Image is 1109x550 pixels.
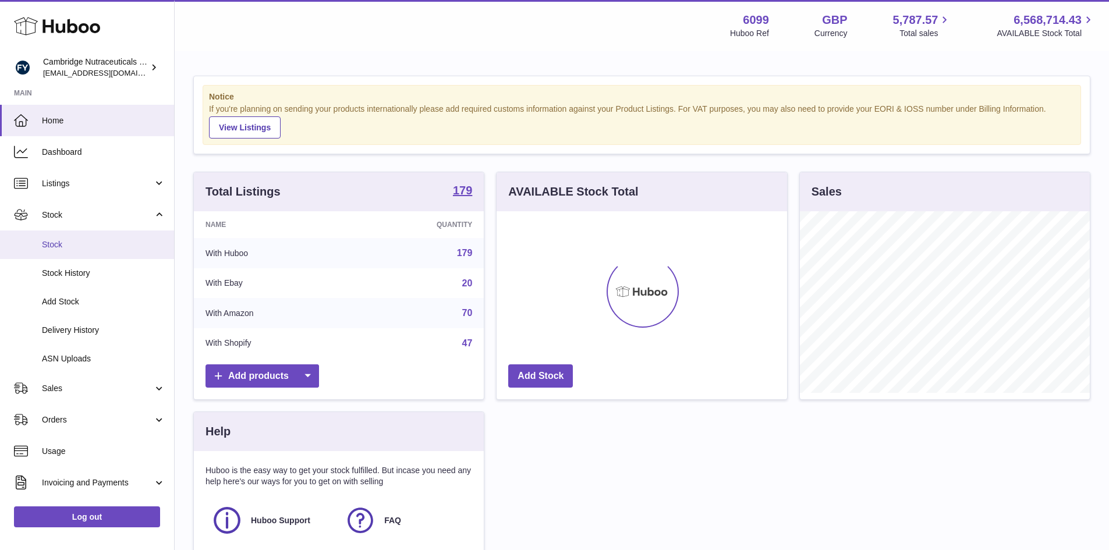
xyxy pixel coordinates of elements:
[209,104,1075,139] div: If you're planning on sending your products internationally please add required customs informati...
[14,59,31,76] img: huboo@camnutra.com
[42,477,153,488] span: Invoicing and Payments
[205,364,319,388] a: Add products
[14,506,160,527] a: Log out
[42,268,165,279] span: Stock History
[462,278,473,288] a: 20
[209,116,281,139] a: View Listings
[42,147,165,158] span: Dashboard
[42,446,165,457] span: Usage
[211,505,333,536] a: Huboo Support
[997,28,1095,39] span: AVAILABLE Stock Total
[453,184,472,196] strong: 179
[42,296,165,307] span: Add Stock
[205,465,472,487] p: Huboo is the easy way to get your stock fulfilled. But incase you need any help here's our ways f...
[194,211,353,238] th: Name
[43,56,148,79] div: Cambridge Nutraceuticals Ltd
[1014,12,1082,28] span: 6,568,714.43
[730,28,769,39] div: Huboo Ref
[42,239,165,250] span: Stock
[194,268,353,299] td: With Ebay
[822,12,847,28] strong: GBP
[251,515,310,526] span: Huboo Support
[194,238,353,268] td: With Huboo
[899,28,951,39] span: Total sales
[743,12,769,28] strong: 6099
[508,184,638,200] h3: AVAILABLE Stock Total
[42,210,153,221] span: Stock
[42,178,153,189] span: Listings
[812,184,842,200] h3: Sales
[42,414,153,425] span: Orders
[42,325,165,336] span: Delivery History
[353,211,484,238] th: Quantity
[997,12,1095,39] a: 6,568,714.43 AVAILABLE Stock Total
[345,505,466,536] a: FAQ
[194,298,353,328] td: With Amazon
[42,383,153,394] span: Sales
[462,308,473,318] a: 70
[42,115,165,126] span: Home
[893,12,952,39] a: 5,787.57 Total sales
[205,424,231,439] h3: Help
[457,248,473,258] a: 179
[453,184,472,198] a: 179
[194,328,353,359] td: With Shopify
[43,68,171,77] span: [EMAIL_ADDRESS][DOMAIN_NAME]
[814,28,848,39] div: Currency
[384,515,401,526] span: FAQ
[42,353,165,364] span: ASN Uploads
[893,12,938,28] span: 5,787.57
[508,364,573,388] a: Add Stock
[462,338,473,348] a: 47
[205,184,281,200] h3: Total Listings
[209,91,1075,102] strong: Notice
